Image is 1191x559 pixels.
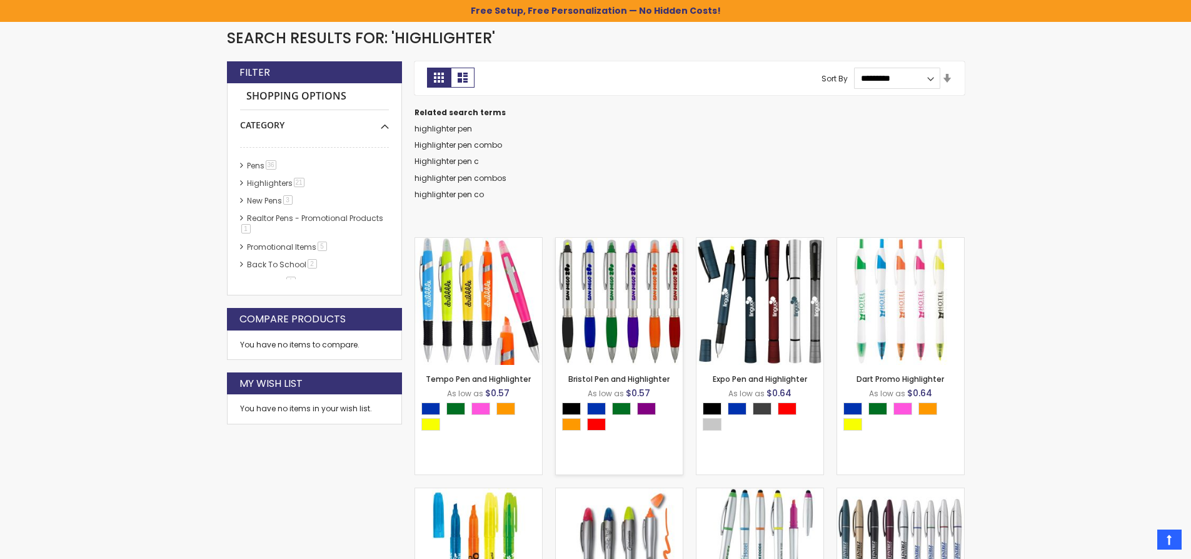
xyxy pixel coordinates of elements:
[239,377,303,391] strong: My Wish List
[415,237,542,248] a: Tempo Pen and Highlighter
[843,403,964,434] div: Select A Color
[244,277,300,287] a: Hotel Pens​1
[286,277,296,286] span: 1
[766,387,791,399] span: $0.64
[283,195,293,205] span: 3
[244,259,321,270] a: Back To School2
[869,388,905,399] span: As low as
[415,189,484,200] a: highlighter pen co
[696,488,823,498] a: Highlighter-Pen Combo
[857,374,944,384] a: Dart Promo Highlighter
[244,195,297,206] a: New Pens3
[415,140,502,150] a: Highlighter pen combo
[244,178,309,188] a: Highlighters21
[703,418,721,431] div: Silver
[294,178,304,187] span: 21
[1088,525,1191,559] iframe: Google Customer Reviews
[703,403,721,415] div: Black
[447,388,483,399] span: As low as
[696,238,823,365] img: Expo Pen and Highlighter
[893,403,912,415] div: Pink
[240,110,389,131] div: Category
[318,242,327,251] span: 5
[240,213,383,235] a: Realtor Pens - Promotional Products1
[496,403,515,415] div: Orange
[227,28,495,48] span: Search results for: 'highlighter'
[837,238,964,365] img: Dart Promo Highlighter
[244,160,281,171] a: Pens36
[240,83,389,110] strong: Shopping Options
[753,403,771,415] div: Grey Charcoal
[612,403,631,415] div: Green
[556,488,683,498] a: Personalized Pen & Highlighter Combo
[703,403,823,434] div: Select A Color
[918,403,937,415] div: Orange
[562,403,683,434] div: Select A Color
[446,403,465,415] div: Green
[415,173,506,183] a: highlighter pen combos
[837,237,964,248] a: Dart Promo Highlighter
[556,237,683,248] a: Bristol Pen and Highlighter
[562,418,581,431] div: Orange
[415,108,965,118] dt: Related search terms
[415,238,542,365] img: Tempo Pen and Highlighter
[240,404,389,414] div: You have no items in your wish list.
[415,123,472,134] a: highlighter pen
[822,73,848,83] label: Sort By
[239,312,346,326] strong: Compare Products
[244,242,331,252] a: Promotional Items5
[907,387,932,399] span: $0.64
[587,403,606,415] div: Blue
[421,403,440,415] div: Blue
[713,374,807,384] a: Expo Pen and Highlighter
[868,403,887,415] div: Green
[637,403,656,415] div: Purple
[471,403,490,415] div: Pink
[426,374,531,384] a: Tempo Pen and Highlighter
[728,403,746,415] div: Blue
[415,488,542,498] a: University Highlighter
[696,237,823,248] a: Expo Pen and Highlighter
[239,66,270,79] strong: Filter
[568,374,670,384] a: Bristol Pen and Highlighter
[266,160,276,170] span: 36
[562,403,581,415] div: Black
[843,418,862,431] div: Yellow
[556,238,683,365] img: Bristol Pen and Highlighter
[778,403,797,415] div: Red
[728,388,765,399] span: As low as
[588,388,624,399] span: As low as
[837,488,964,498] a: Twist Highlighter-Pen Stylus Combo
[415,156,479,167] a: Highlighter pen c
[485,387,510,399] span: $0.57
[587,418,606,431] div: Red
[843,403,862,415] div: Blue
[421,403,542,434] div: Select A Color
[626,387,650,399] span: $0.57
[427,68,451,88] strong: Grid
[241,224,251,233] span: 1
[308,259,317,269] span: 2
[421,418,440,431] div: Yellow
[227,331,402,360] div: You have no items to compare.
